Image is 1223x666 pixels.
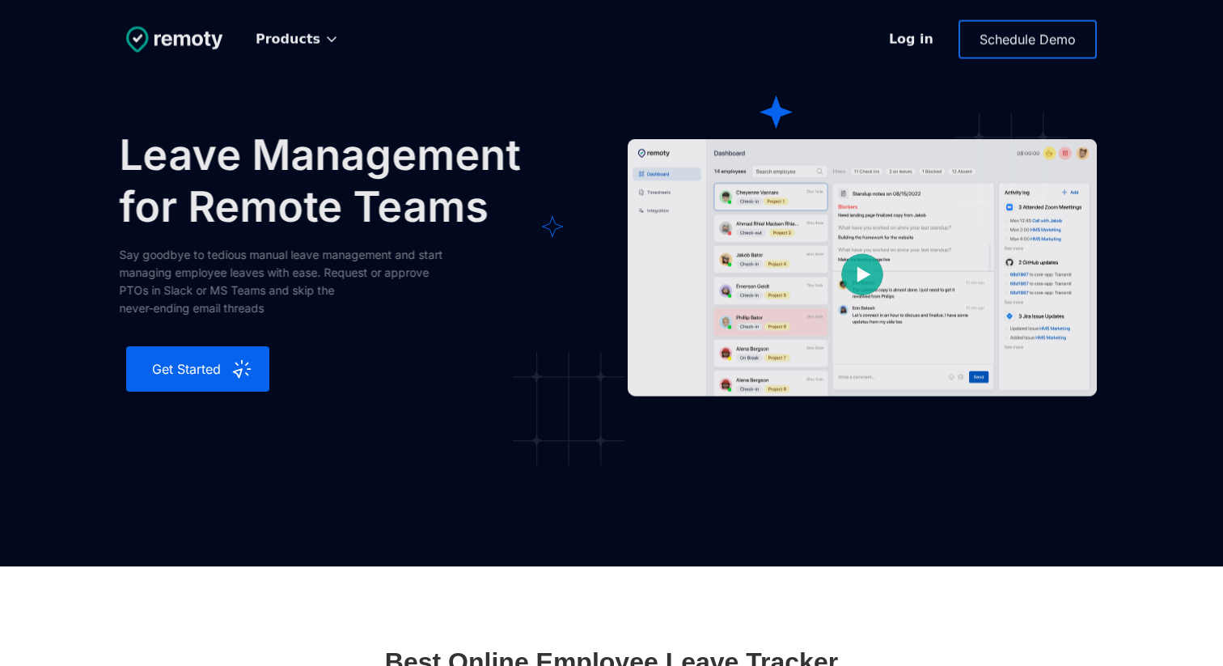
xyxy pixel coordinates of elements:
[628,137,1097,399] a: open lightbox
[146,359,231,379] div: Get Started
[959,20,1097,59] a: Schedule Demo
[243,22,353,57] div: Products
[119,129,523,233] h2: Leave Management for Remote Teams
[874,21,949,58] a: Log in
[126,27,223,53] img: Untitled UI logotext
[889,30,933,49] div: Log in
[119,246,442,317] div: Say goodbye to tedious manual leave management and start managing employee leaves with ease. Requ...
[126,346,269,392] a: Get Started
[256,32,320,48] div: Products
